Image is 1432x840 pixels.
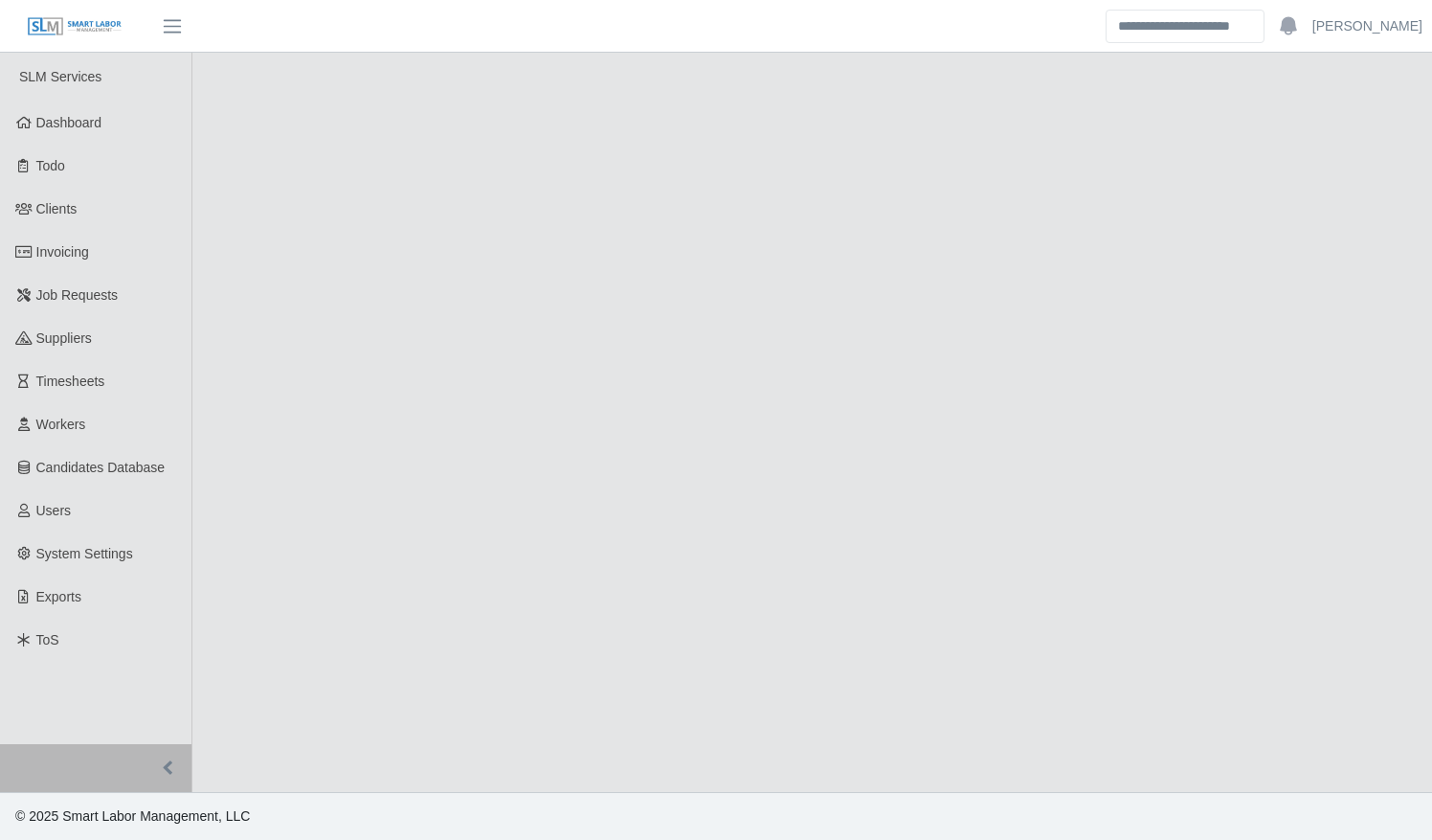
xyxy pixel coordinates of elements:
[1312,16,1422,36] a: [PERSON_NAME]
[36,330,92,346] span: Suppliers
[36,158,65,173] span: Todo
[36,460,166,475] span: Candidates Database
[36,417,86,432] span: Workers
[36,374,105,389] span: Timesheets
[36,244,89,260] span: Invoicing
[27,16,123,37] img: SLM Logo
[19,69,101,84] span: SLM Services
[36,632,59,647] span: ToS
[36,115,102,130] span: Dashboard
[36,201,78,216] span: Clients
[36,546,133,561] span: System Settings
[36,503,72,518] span: Users
[36,287,119,303] span: Job Requests
[1106,10,1264,43] input: Search
[36,589,81,604] span: Exports
[15,808,250,824] span: © 2025 Smart Labor Management, LLC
